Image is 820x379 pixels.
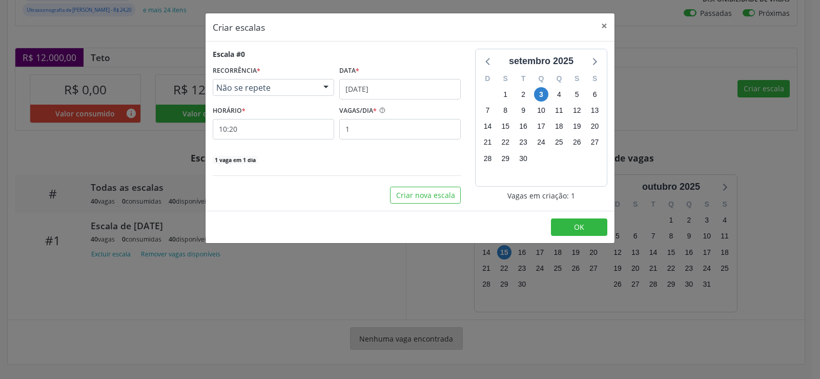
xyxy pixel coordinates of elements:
span: quarta-feira, 3 de setembro de 2025 [534,87,548,102]
button: OK [551,218,607,236]
span: domingo, 14 de setembro de 2025 [480,119,495,134]
span: quinta-feira, 25 de setembro de 2025 [552,135,566,150]
ion-icon: help circle outline [377,103,386,114]
span: OK [574,222,584,232]
span: quarta-feira, 10 de setembro de 2025 [534,104,548,118]
span: terça-feira, 16 de setembro de 2025 [516,119,530,134]
span: quinta-feira, 4 de setembro de 2025 [552,87,566,102]
div: T [515,71,532,87]
span: segunda-feira, 15 de setembro de 2025 [498,119,512,134]
span: sexta-feira, 26 de setembro de 2025 [570,135,584,150]
div: Vagas em criação: 1 [475,190,607,201]
span: domingo, 21 de setembro de 2025 [480,135,495,150]
span: sábado, 13 de setembro de 2025 [588,104,602,118]
span: segunda-feira, 1 de setembro de 2025 [498,87,512,102]
label: Data [339,63,359,79]
div: D [479,71,497,87]
span: quinta-feira, 11 de setembro de 2025 [552,104,566,118]
div: S [497,71,515,87]
span: Não se repete [216,83,313,93]
div: Escala #0 [213,49,245,59]
div: Q [532,71,550,87]
span: 1 vaga em 1 dia [213,156,258,164]
span: sábado, 27 de setembro de 2025 [588,135,602,150]
input: 00:00 [213,119,334,139]
label: HORÁRIO [213,103,245,119]
div: Q [550,71,568,87]
span: sexta-feira, 19 de setembro de 2025 [570,119,584,134]
span: segunda-feira, 29 de setembro de 2025 [498,151,512,166]
div: S [586,71,604,87]
span: sexta-feira, 12 de setembro de 2025 [570,104,584,118]
span: terça-feira, 23 de setembro de 2025 [516,135,530,150]
h5: Criar escalas [213,21,265,34]
span: sábado, 6 de setembro de 2025 [588,87,602,102]
label: RECORRÊNCIA [213,63,260,79]
span: sexta-feira, 5 de setembro de 2025 [570,87,584,102]
input: Selecione uma data [339,79,461,99]
span: quinta-feira, 18 de setembro de 2025 [552,119,566,134]
span: sábado, 20 de setembro de 2025 [588,119,602,134]
span: domingo, 7 de setembro de 2025 [480,104,495,118]
div: setembro 2025 [505,54,578,68]
div: S [568,71,586,87]
span: segunda-feira, 8 de setembro de 2025 [498,104,512,118]
button: Close [594,13,614,38]
span: quarta-feira, 24 de setembro de 2025 [534,135,548,150]
span: segunda-feira, 22 de setembro de 2025 [498,135,512,150]
span: terça-feira, 30 de setembro de 2025 [516,151,530,166]
span: domingo, 28 de setembro de 2025 [480,151,495,166]
button: Criar nova escala [390,187,461,204]
label: VAGAS/DIA [339,103,377,119]
span: quarta-feira, 17 de setembro de 2025 [534,119,548,134]
span: terça-feira, 2 de setembro de 2025 [516,87,530,102]
span: terça-feira, 9 de setembro de 2025 [516,104,530,118]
